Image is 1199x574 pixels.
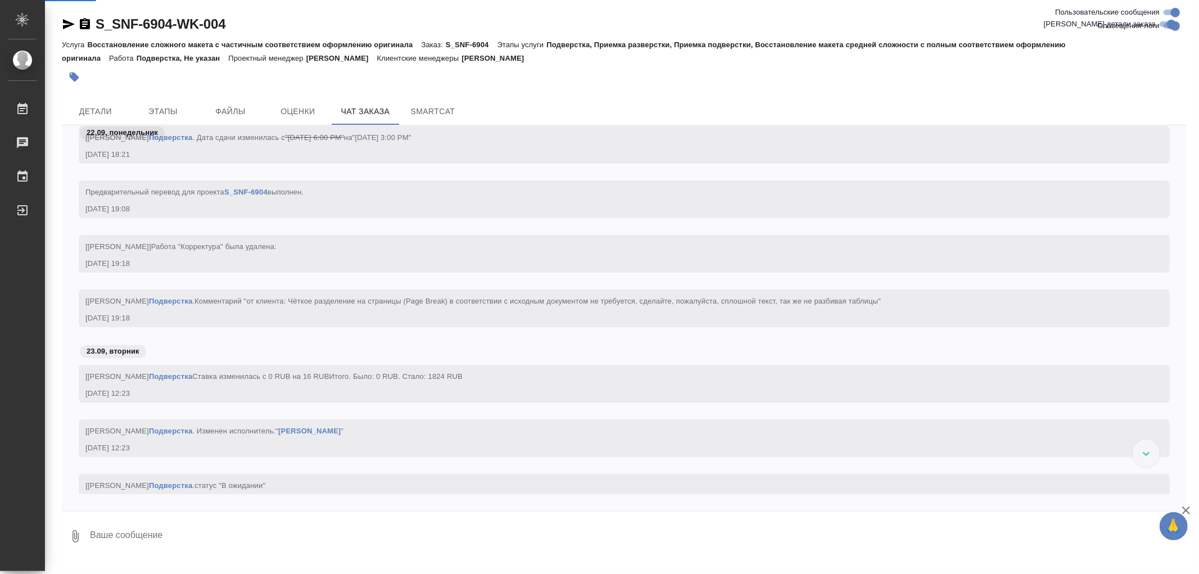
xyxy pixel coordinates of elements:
[461,54,532,62] p: [PERSON_NAME]
[1160,512,1188,540] button: 🙏
[1055,7,1160,18] span: Пользовательские сообщения
[278,427,341,435] a: [PERSON_NAME]
[203,105,257,119] span: Файлы
[377,54,462,62] p: Клиентские менеджеры
[87,40,421,49] p: Восстановление сложного макета с частичным соответствием оформлению оригинала
[446,40,497,49] p: S_SNF-6904
[85,258,1130,269] div: [DATE] 19:18
[85,372,463,381] span: [[PERSON_NAME] Ставка изменилась с 0 RUB на 16 RUB
[87,346,139,357] p: 23.09, вторник
[62,40,87,49] p: Услуга
[1044,19,1156,30] span: [PERSON_NAME] детали заказа
[96,16,225,31] a: S_SNF-6904-WK-004
[85,442,1130,454] div: [DATE] 12:23
[78,17,92,31] button: Скопировать ссылку
[275,427,343,435] span: " "
[1097,20,1160,31] span: Оповещения-логи
[149,372,192,381] a: Подверстка
[85,242,277,251] span: [[PERSON_NAME]]
[228,54,306,62] p: Проектный менеджер
[149,481,192,490] a: Подверстка
[69,105,123,119] span: Детали
[329,372,463,381] span: Итого. Было: 0 RUB. Стало: 1824 RUB
[62,40,1066,62] p: Подверстка, Приемка разверстки, Приемка подверстки, Восстановление макета средней сложности с пол...
[85,481,265,490] span: [[PERSON_NAME] .
[1164,514,1183,538] span: 🙏
[497,40,547,49] p: Этапы услуги
[85,188,304,196] span: Предварительный перевод для проекта выполнен.
[85,313,1130,324] div: [DATE] 19:18
[271,105,325,119] span: Оценки
[62,65,87,89] button: Добавить тэг
[136,105,190,119] span: Этапы
[85,149,1130,160] div: [DATE] 18:21
[85,204,1130,215] div: [DATE] 19:08
[149,297,192,305] a: Подверстка
[194,297,881,305] span: Комментарий "от клиента: Чёткое разделение на страницы (Page Break) в соответствии с исходным док...
[306,54,377,62] p: [PERSON_NAME]
[137,54,229,62] p: Подверстка, Не указан
[224,188,268,196] a: S_SNF-6904
[151,242,277,251] span: Работа "Корректура" была удалена:
[62,17,75,31] button: Скопировать ссылку для ЯМессенджера
[109,54,137,62] p: Работа
[194,481,265,490] span: статус "В ожидании"
[85,297,881,305] span: [[PERSON_NAME] .
[85,388,1130,399] div: [DATE] 12:23
[85,427,343,435] span: [[PERSON_NAME] . Изменен исполнитель:
[338,105,392,119] span: Чат заказа
[406,105,460,119] span: SmartCat
[87,127,158,138] p: 22.09, понедельник
[149,427,192,435] a: Подверстка
[422,40,446,49] p: Заказ:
